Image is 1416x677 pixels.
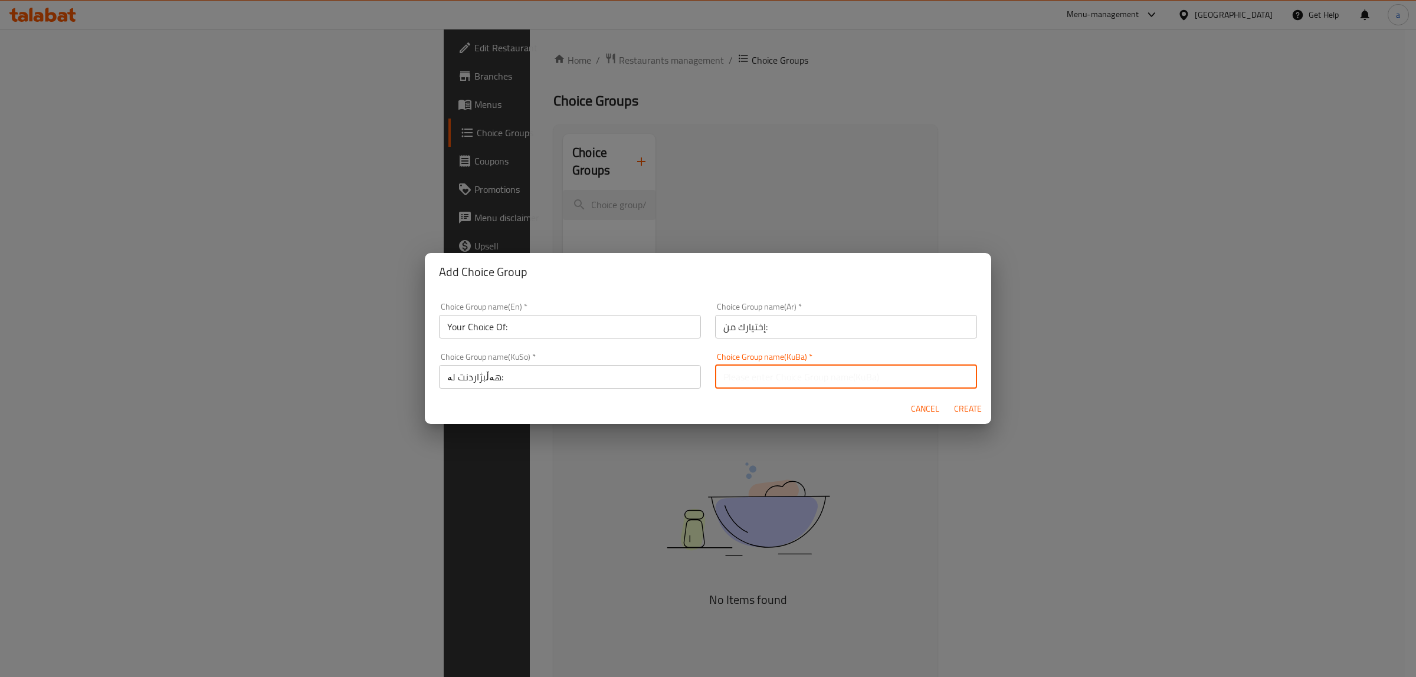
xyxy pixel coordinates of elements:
[911,402,939,416] span: Cancel
[906,398,944,420] button: Cancel
[715,315,977,338] input: Please enter Choice Group name(ar)
[715,365,977,389] input: Please enter Choice Group name(KuBa)
[949,398,986,420] button: Create
[953,402,982,416] span: Create
[439,365,701,389] input: Please enter Choice Group name(KuSo)
[439,262,977,281] h2: Add Choice Group
[439,315,701,338] input: Please enter Choice Group name(en)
